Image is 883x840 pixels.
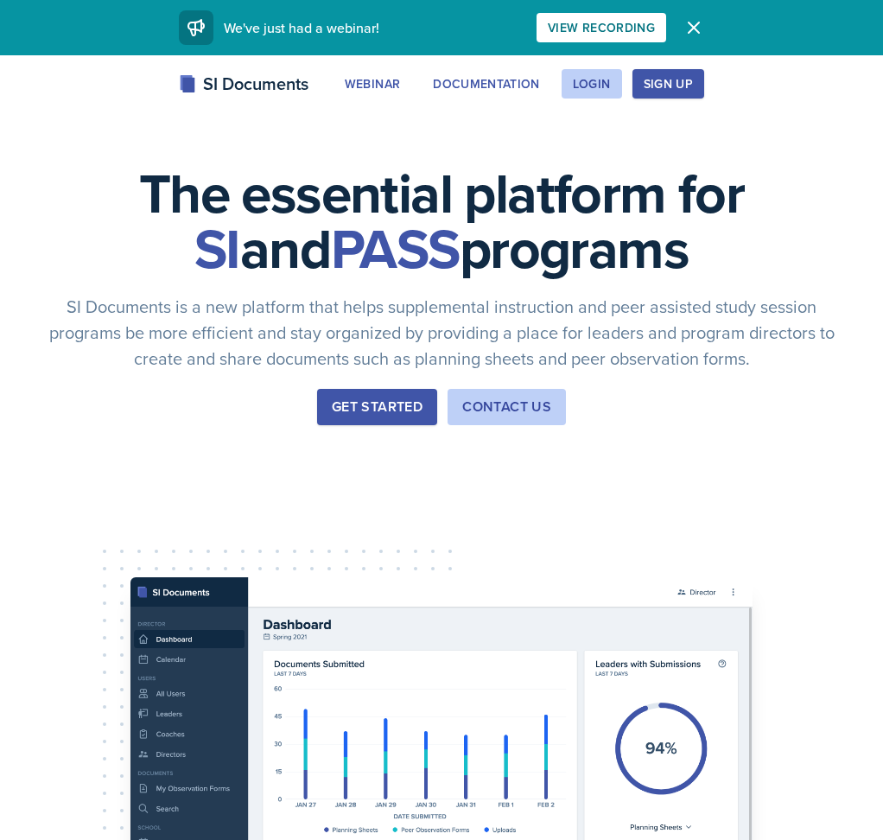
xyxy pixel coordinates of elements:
[448,389,566,425] button: Contact Us
[548,21,655,35] div: View Recording
[644,77,693,91] div: Sign Up
[224,18,379,37] span: We've just had a webinar!
[433,77,540,91] div: Documentation
[537,13,666,42] button: View Recording
[179,71,308,97] div: SI Documents
[332,397,422,417] div: Get Started
[562,69,622,99] button: Login
[334,69,411,99] button: Webinar
[632,69,704,99] button: Sign Up
[573,77,611,91] div: Login
[422,69,551,99] button: Documentation
[317,389,437,425] button: Get Started
[345,77,400,91] div: Webinar
[462,397,551,417] div: Contact Us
